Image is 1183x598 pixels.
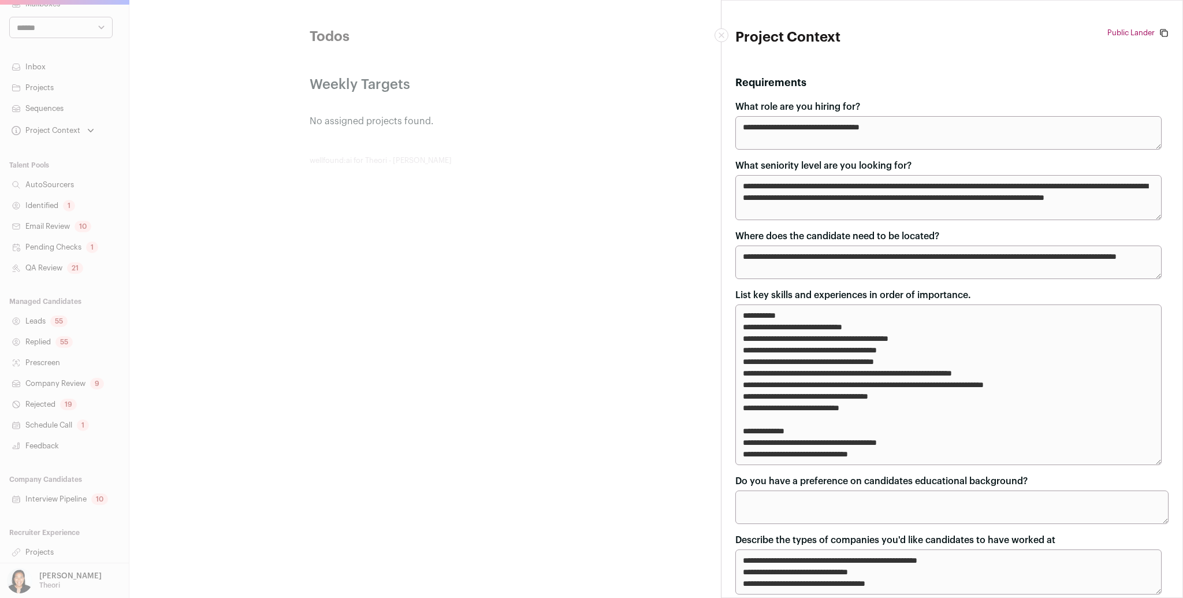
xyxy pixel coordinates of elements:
[735,229,939,243] label: Where does the candidate need to be located?
[1107,28,1155,38] a: Public Lander
[735,159,912,173] label: What seniority level are you looking for?
[735,474,1028,488] label: Do you have a preference on candidates educational background?
[735,100,860,114] label: What role are you hiring for?
[735,28,880,47] h1: Project Context
[735,75,1169,91] h2: Requirements
[735,533,1055,547] label: Describe the types of companies you'd like candidates to have worked at
[735,288,971,302] label: List key skills and experiences in order of importance.
[715,28,728,42] button: Close modal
